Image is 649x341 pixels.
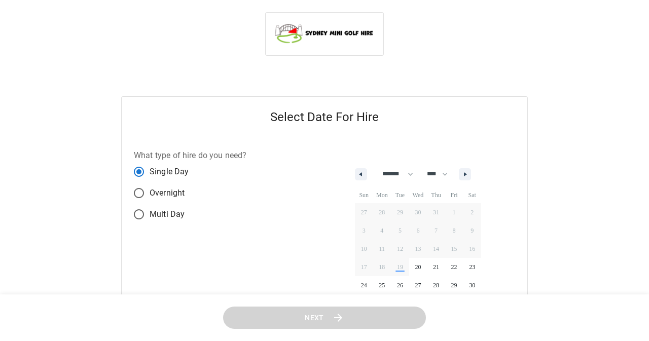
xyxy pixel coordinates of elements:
span: 19 [397,258,403,276]
button: 4 [373,221,391,240]
span: Thu [427,187,445,203]
button: 26 [391,276,409,294]
img: Sydney Mini Golf Hire logo [274,21,375,45]
button: 27 [409,276,427,294]
button: 15 [445,240,463,258]
span: 6 [416,221,419,240]
span: 25 [379,276,385,294]
span: 23 [469,258,475,276]
span: Overnight [150,187,185,199]
span: 20 [415,258,421,276]
span: 26 [397,276,403,294]
span: 16 [469,240,475,258]
button: 24 [355,276,373,294]
span: 1 [453,203,456,221]
span: Wed [409,187,427,203]
span: 22 [451,258,457,276]
button: 16 [463,240,481,258]
button: 6 [409,221,427,240]
span: 17 [361,258,367,276]
button: 13 [409,240,427,258]
button: 29 [445,276,463,294]
span: 4 [380,221,383,240]
button: 2 [463,203,481,221]
button: 11 [373,240,391,258]
span: 3 [363,221,366,240]
label: What type of hire do you need? [134,149,247,161]
span: 28 [433,276,439,294]
span: 21 [433,258,439,276]
span: 12 [397,240,403,258]
button: 18 [373,258,391,276]
button: 28 [427,276,445,294]
button: 1 [445,203,463,221]
span: 11 [379,240,385,258]
span: Single Day [150,166,189,178]
h5: Select Date For Hire [122,97,527,137]
button: 19 [391,258,409,276]
span: 13 [415,240,421,258]
button: 7 [427,221,445,240]
button: 17 [355,258,373,276]
span: 29 [451,276,457,294]
button: 21 [427,258,445,276]
button: 8 [445,221,463,240]
span: 30 [469,276,475,294]
span: 18 [379,258,385,276]
button: 20 [409,258,427,276]
span: Fri [445,187,463,203]
span: Next [305,312,324,324]
span: Sun [355,187,373,203]
button: 10 [355,240,373,258]
span: 8 [453,221,456,240]
button: Next [223,307,426,329]
button: 14 [427,240,445,258]
span: Mon [373,187,391,203]
span: 5 [399,221,402,240]
span: 10 [361,240,367,258]
button: 30 [463,276,481,294]
span: 15 [451,240,457,258]
button: 23 [463,258,481,276]
button: 22 [445,258,463,276]
button: 12 [391,240,409,258]
span: Tue [391,187,409,203]
span: Sat [463,187,481,203]
span: 7 [435,221,438,240]
span: 14 [433,240,439,258]
button: 25 [373,276,391,294]
span: Multi Day [150,208,185,220]
button: 9 [463,221,481,240]
span: 27 [415,276,421,294]
span: 9 [471,221,474,240]
button: 5 [391,221,409,240]
span: 2 [471,203,474,221]
span: 24 [361,276,367,294]
button: 3 [355,221,373,240]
